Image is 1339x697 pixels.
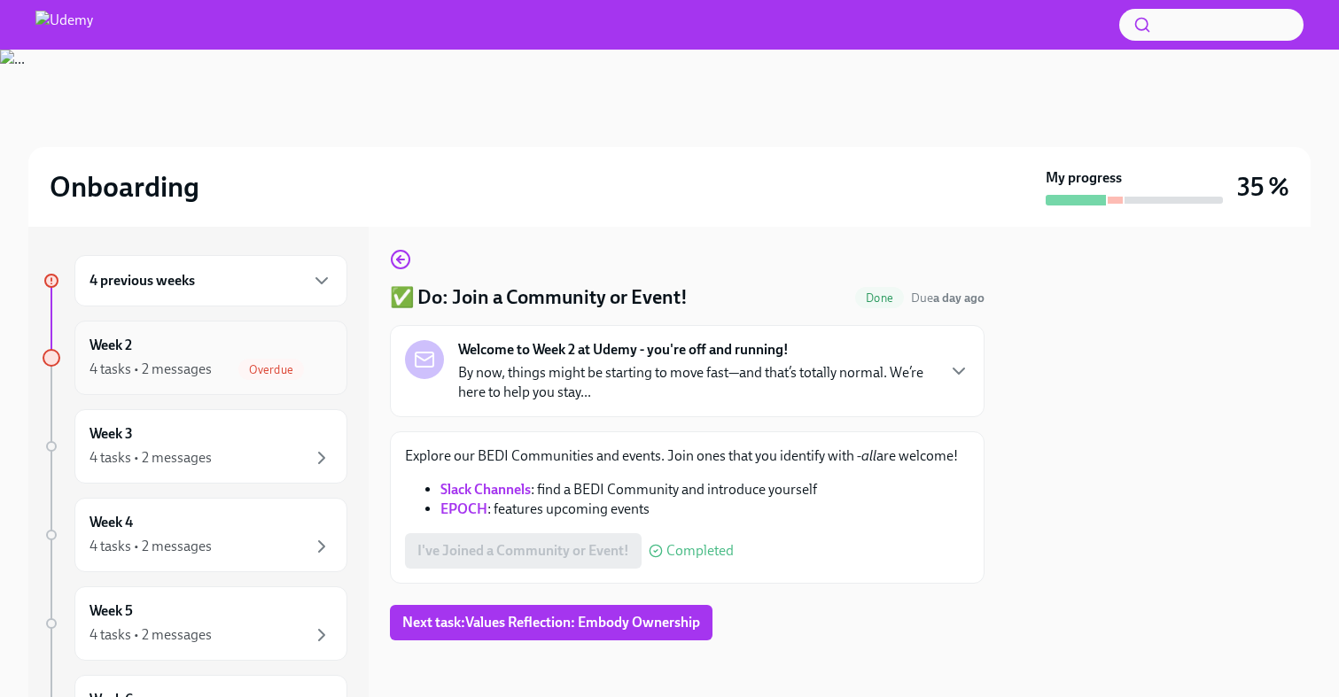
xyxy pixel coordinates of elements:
[74,255,347,306] div: 4 previous weeks
[90,271,195,290] h6: 4 previous weeks
[861,447,876,464] em: all
[405,446,969,466] p: Explore our BEDI Communities and events. Join ones that you identify with - are welcome!
[855,291,904,305] span: Done
[440,500,487,517] a: EPOCH
[390,284,688,311] h4: ✅ Do: Join a Community or Event!
[933,290,985,306] strong: a day ago
[440,500,969,519] li: : features upcoming events
[402,614,700,631] span: Next task : Values Reflection: Embody Ownership
[50,169,199,205] h2: Onboarding
[390,605,712,640] button: Next task:Values Reflection: Embody Ownership
[90,448,212,468] div: 4 tasks • 2 messages
[43,409,347,484] a: Week 34 tasks • 2 messages
[90,424,133,444] h6: Week 3
[911,290,985,306] span: Due
[440,480,969,500] li: : find a BEDI Community and introduce yourself
[90,625,212,645] div: 4 tasks • 2 messages
[90,513,133,532] h6: Week 4
[90,336,132,355] h6: Week 2
[458,340,789,360] strong: Welcome to Week 2 at Udemy - you're off and running!
[1046,168,1122,188] strong: My progress
[1237,171,1289,203] h3: 35 %
[35,11,93,39] img: Udemy
[43,586,347,661] a: Week 54 tasks • 2 messages
[43,321,347,395] a: Week 24 tasks • 2 messagesOverdue
[90,360,212,379] div: 4 tasks • 2 messages
[90,537,212,556] div: 4 tasks • 2 messages
[90,601,133,621] h6: Week 5
[458,363,934,402] p: By now, things might be starting to move fast—and that’s totally normal. We’re here to help you s...
[440,481,531,498] a: Slack Channels
[43,498,347,572] a: Week 44 tasks • 2 messages
[238,363,304,376] span: Overdue
[666,544,734,558] span: Completed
